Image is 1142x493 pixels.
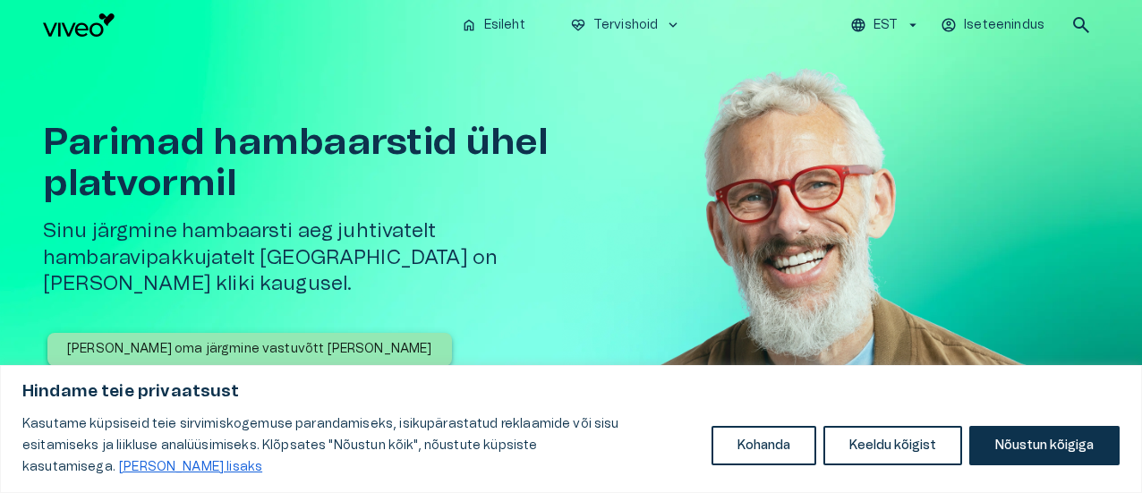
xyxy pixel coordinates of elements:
button: Nõustun kõigiga [969,426,1120,465]
img: Viveo logo [43,13,115,37]
p: EST [874,16,898,35]
button: [PERSON_NAME] oma järgmine vastuvõtt [PERSON_NAME] [47,333,452,366]
a: Navigate to homepage [43,13,447,37]
button: Iseteenindus [938,13,1049,38]
p: Hindame teie privaatsust [22,381,1120,403]
span: keyboard_arrow_down [665,17,681,33]
p: Kasutame küpsiseid teie sirvimiskogemuse parandamiseks, isikupärastatud reklaamide või sisu esita... [22,413,698,478]
span: ecg_heart [570,17,586,33]
span: search [1070,14,1092,36]
button: open search modal [1063,7,1099,43]
p: Esileht [484,16,525,35]
p: [PERSON_NAME] oma järgmine vastuvõtt [PERSON_NAME] [67,340,432,359]
p: Iseteenindus [964,16,1044,35]
button: Keeldu kõigist [823,426,962,465]
button: homeEsileht [454,13,534,38]
p: Tervishoid [593,16,659,35]
span: home [461,17,477,33]
button: Kohanda [712,426,816,465]
button: ecg_heartTervishoidkeyboard_arrow_down [563,13,689,38]
a: Loe lisaks [118,460,263,474]
h1: Parimad hambaarstid ühel platvormil [43,122,623,204]
button: EST [848,13,924,38]
h5: Sinu järgmine hambaarsti aeg juhtivatelt hambaravipakkujatelt [GEOGRAPHIC_DATA] on [PERSON_NAME] ... [43,218,623,297]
